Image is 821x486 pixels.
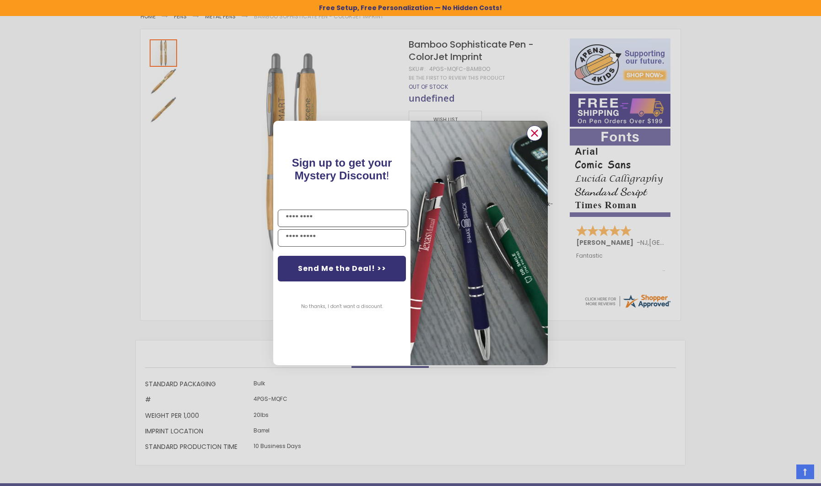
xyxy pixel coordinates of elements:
[278,256,406,281] button: Send Me the Deal! >>
[297,295,388,318] button: No thanks, I don't want a discount.
[292,157,392,182] span: !
[527,125,542,141] button: Close dialog
[292,157,392,182] span: Sign up to get your Mystery Discount
[410,121,548,365] img: pop-up-image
